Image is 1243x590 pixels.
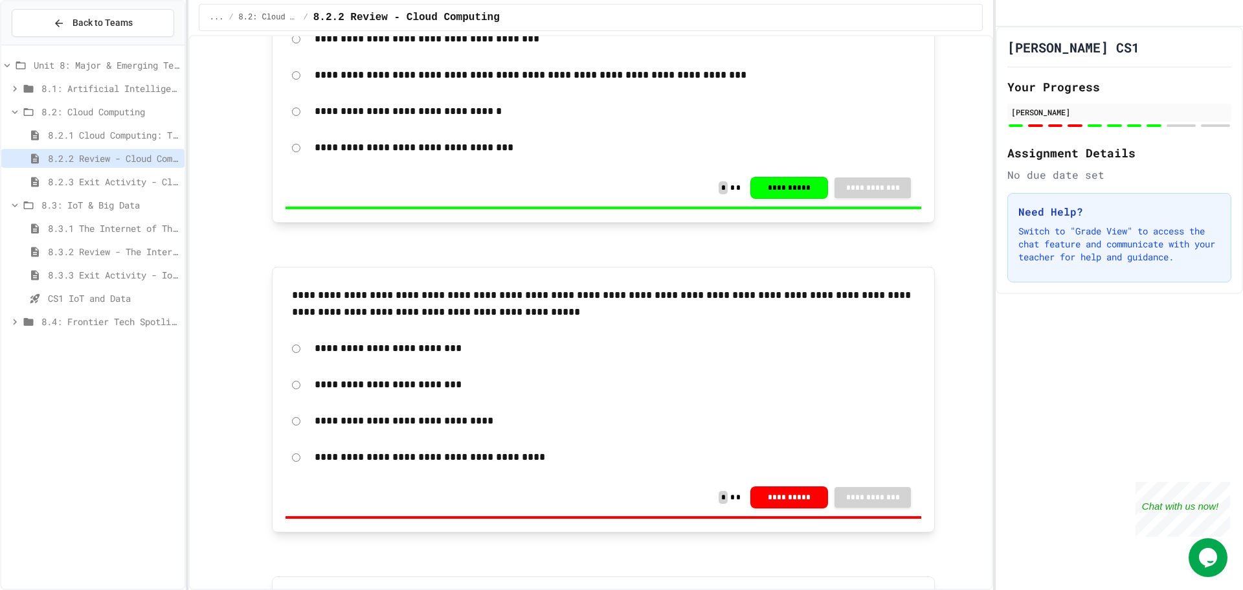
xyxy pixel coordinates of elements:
span: Unit 8: Major & Emerging Technologies [34,58,179,72]
span: 8.3.3 Exit Activity - IoT Data Detective Challenge [48,268,179,282]
div: No due date set [1007,167,1231,183]
h2: Assignment Details [1007,144,1231,162]
span: CS1 IoT and Data [48,291,179,305]
span: 8.2.1 Cloud Computing: Transforming the Digital World [48,128,179,142]
span: ... [210,12,224,23]
span: 8.4: Frontier Tech Spotlight [41,315,179,328]
p: Switch to "Grade View" to access the chat feature and communicate with your teacher for help and ... [1018,225,1220,264]
span: / [304,12,308,23]
span: 8.2: Cloud Computing [41,105,179,119]
span: 8.2.3 Exit Activity - Cloud Service Detective [48,175,179,188]
button: Back to Teams [12,9,174,37]
h3: Need Help? [1018,204,1220,220]
span: 8.2: Cloud Computing [239,12,298,23]
h1: [PERSON_NAME] CS1 [1007,38,1139,56]
span: 8.2.2 Review - Cloud Computing [313,10,500,25]
div: [PERSON_NAME] [1011,106,1227,118]
iframe: chat widget [1189,538,1230,577]
span: Back to Teams [73,16,133,30]
iframe: chat widget [1136,482,1230,537]
span: 8.1: Artificial Intelligence Basics [41,82,179,95]
span: 8.3.2 Review - The Internet of Things and Big Data [48,245,179,258]
span: 8.3: IoT & Big Data [41,198,179,212]
h2: Your Progress [1007,78,1231,96]
span: / [229,12,233,23]
span: 8.2.2 Review - Cloud Computing [48,152,179,165]
span: 8.3.1 The Internet of Things and Big Data: Our Connected Digital World [48,221,179,235]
